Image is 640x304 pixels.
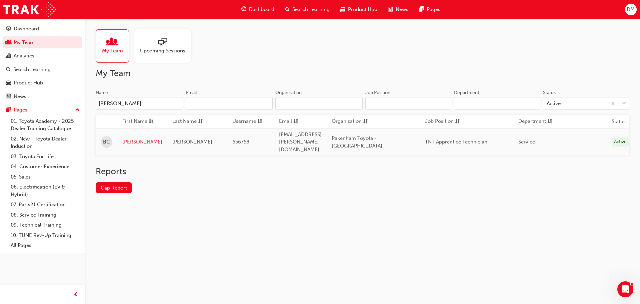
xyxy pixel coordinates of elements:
span: Department [518,117,546,126]
div: Department [454,89,479,96]
span: sorting-icon [455,117,460,126]
a: 03. Toyota For Life [8,151,82,162]
th: Status [612,118,626,125]
a: [PERSON_NAME] [122,138,162,146]
a: Trak [3,2,56,17]
span: search-icon [285,5,290,14]
div: Active [612,137,629,146]
span: Dashboard [249,6,274,13]
input: Department [454,97,540,110]
input: Job Position [365,97,452,110]
span: pages-icon [419,5,424,14]
span: Username [232,117,256,126]
button: Last Namesorting-icon [172,117,209,126]
span: [EMAIL_ADDRESS][PERSON_NAME][DOMAIN_NAME] [279,131,322,153]
span: Organisation [332,117,362,126]
span: BC [103,138,110,146]
a: 06. Electrification (EV & Hybrid) [8,182,82,200]
span: up-icon [75,106,80,114]
span: Last Name [172,117,197,126]
a: 08. Service Training [8,210,82,220]
span: search-icon [6,67,11,73]
div: Organisation [275,89,302,96]
span: car-icon [340,5,345,14]
div: Product Hub [14,79,43,87]
span: [PERSON_NAME] [172,139,212,145]
span: Service [518,139,535,145]
span: 656758 [232,139,249,145]
div: Name [96,89,108,96]
a: All Pages [8,240,82,251]
div: Job Position [365,89,390,96]
span: asc-icon [149,117,154,126]
span: down-icon [622,99,626,108]
a: pages-iconPages [414,3,446,16]
a: Search Learning [3,63,82,76]
a: Gap Report [96,182,132,193]
button: Job Positionsorting-icon [425,117,462,126]
button: DashboardMy TeamAnalyticsSearch LearningProduct HubNews [3,21,82,104]
a: Product Hub [3,77,82,89]
div: Search Learning [13,66,51,73]
h2: Reports [96,166,629,177]
button: Emailsorting-icon [279,117,316,126]
span: Search Learning [292,6,330,13]
span: prev-icon [73,291,78,299]
a: Analytics [3,50,82,62]
span: My Team [102,47,123,55]
span: sorting-icon [363,117,368,126]
span: DM [627,6,635,13]
span: people-icon [108,38,117,47]
a: news-iconNews [383,3,414,16]
span: guage-icon [241,5,246,14]
button: Departmentsorting-icon [518,117,555,126]
input: Organisation [275,97,363,110]
span: news-icon [388,5,393,14]
h2: My Team [96,68,629,79]
iframe: Intercom live chat [617,281,633,297]
span: Email [279,117,292,126]
span: sorting-icon [547,117,552,126]
button: Pages [3,104,82,116]
span: Job Position [425,117,454,126]
button: Usernamesorting-icon [232,117,269,126]
span: people-icon [6,40,11,46]
span: guage-icon [6,26,11,32]
span: sorting-icon [198,117,203,126]
span: sorting-icon [257,117,262,126]
a: 10. TUNE Rev-Up Training [8,230,82,241]
div: Analytics [14,52,34,60]
span: TNT Apprentice Technician [425,139,487,145]
span: news-icon [6,94,11,100]
span: chart-icon [6,53,11,59]
span: Pakenham Toyota - [GEOGRAPHIC_DATA] [332,135,382,149]
a: News [3,90,82,103]
a: My Team [96,29,134,63]
div: Pages [14,106,27,114]
button: Organisationsorting-icon [332,117,368,126]
a: 05. Sales [8,172,82,182]
button: DM [625,4,637,15]
span: sorting-icon [293,117,298,126]
a: guage-iconDashboard [236,3,280,16]
a: Dashboard [3,23,82,35]
span: sessionType_ONLINE_URL-icon [158,38,167,47]
span: News [396,6,408,13]
input: Name [96,97,183,110]
span: pages-icon [6,107,11,113]
div: Active [547,100,561,107]
input: Email [186,97,273,110]
span: car-icon [6,80,11,86]
button: First Nameasc-icon [122,117,159,126]
div: News [14,93,26,100]
span: Product Hub [348,6,377,13]
a: 04. Customer Experience [8,162,82,172]
a: 07. Parts21 Certification [8,200,82,210]
span: Upcoming Sessions [140,47,185,55]
a: 02. New - Toyota Dealer Induction [8,134,82,151]
a: 01. Toyota Academy - 2025 Dealer Training Catalogue [8,116,82,134]
span: Pages [427,6,440,13]
a: Upcoming Sessions [134,29,196,63]
div: Email [186,89,197,96]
